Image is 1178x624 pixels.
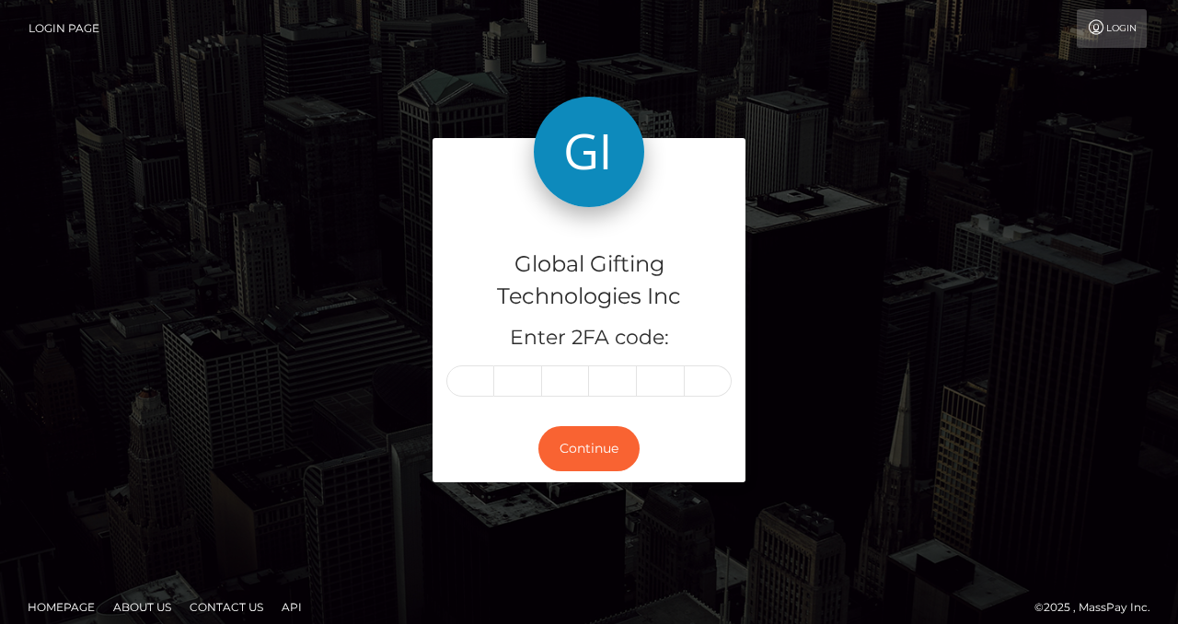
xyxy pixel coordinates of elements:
a: Login Page [29,9,99,48]
a: Contact Us [182,593,271,621]
a: Login [1077,9,1147,48]
img: Global Gifting Technologies Inc [534,97,644,207]
a: API [274,593,309,621]
a: Homepage [20,593,102,621]
a: About Us [106,593,179,621]
h4: Global Gifting Technologies Inc [446,248,732,313]
button: Continue [538,426,640,471]
h5: Enter 2FA code: [446,324,732,352]
div: © 2025 , MassPay Inc. [1034,597,1164,618]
